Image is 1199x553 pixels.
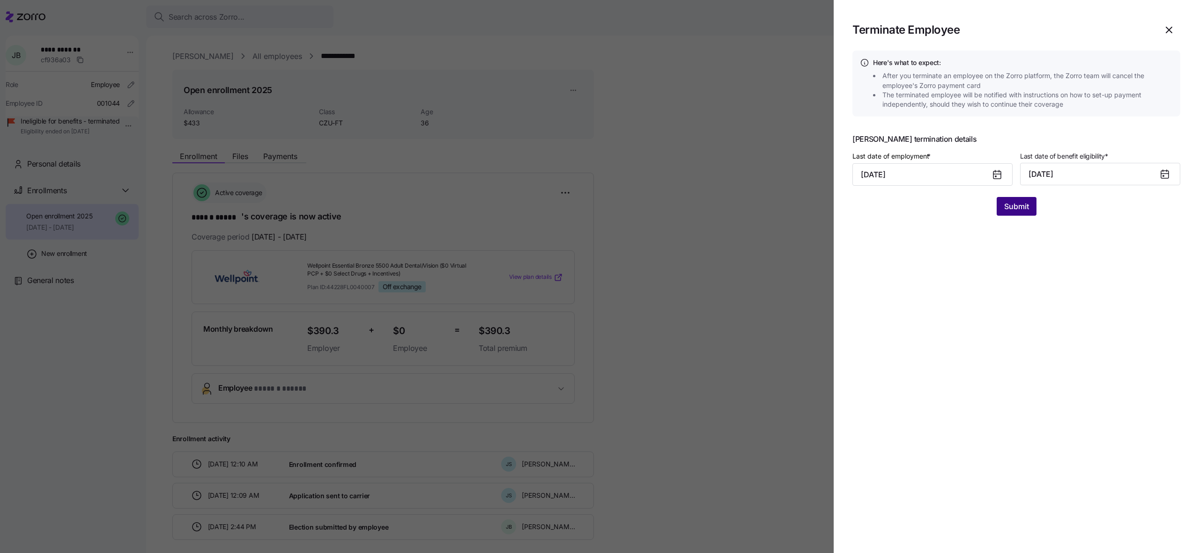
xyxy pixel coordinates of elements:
span: Submit [1004,201,1029,212]
h1: Terminate Employee [852,22,1150,37]
h4: Here's what to expect: [873,58,1173,67]
label: Last date of employment [852,151,933,161]
span: The terminated employee will be notified with instructions on how to set-up payment independently... [882,90,1176,109]
button: [DATE] [1020,163,1180,185]
span: Last date of benefit eligibility * [1020,152,1108,161]
span: [PERSON_NAME] termination details [852,135,1180,143]
span: After you terminate an employee on the Zorro platform, the Zorro team will cancel the employee's ... [882,71,1176,90]
button: Submit [997,197,1036,216]
input: MM/DD/YYYY [852,163,1013,186]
